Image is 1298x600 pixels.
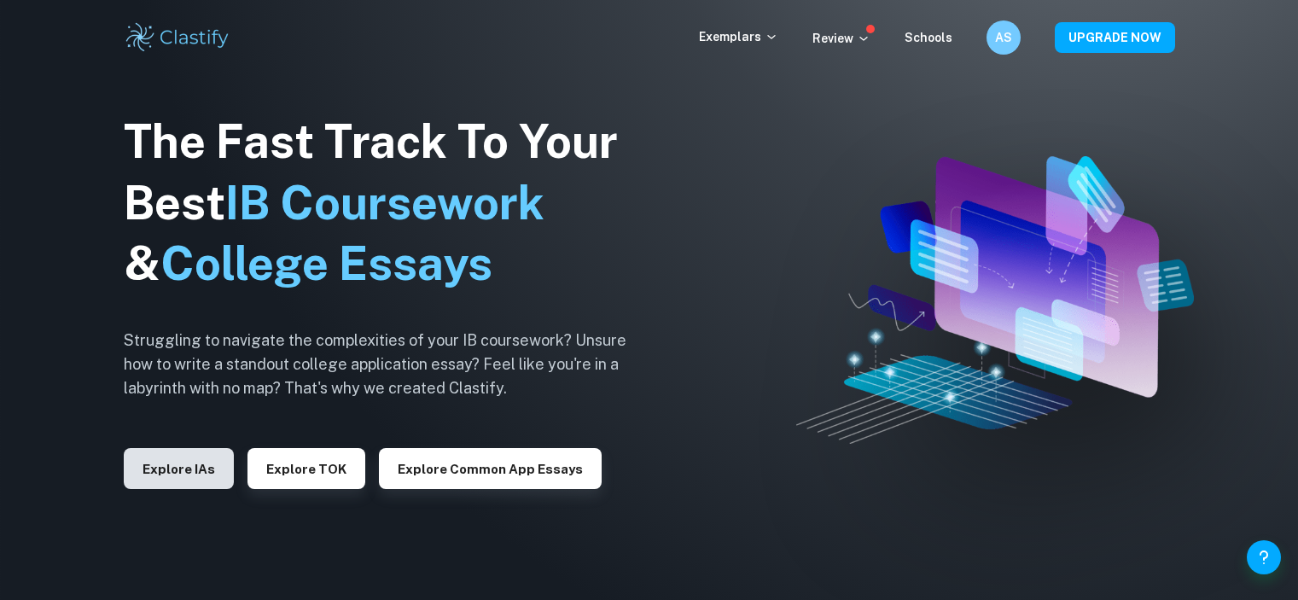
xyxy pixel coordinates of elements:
[124,20,232,55] img: Clastify logo
[225,176,544,230] span: IB Coursework
[987,20,1021,55] button: AS
[993,28,1013,47] h6: AS
[812,29,870,48] p: Review
[124,460,234,476] a: Explore IAs
[1247,540,1281,574] button: Help and Feedback
[905,31,952,44] a: Schools
[1055,22,1175,53] button: UPGRADE NOW
[699,27,778,46] p: Exemplars
[160,236,492,290] span: College Essays
[379,448,602,489] button: Explore Common App essays
[379,460,602,476] a: Explore Common App essays
[247,460,365,476] a: Explore TOK
[124,448,234,489] button: Explore IAs
[247,448,365,489] button: Explore TOK
[124,111,653,295] h1: The Fast Track To Your Best &
[124,329,653,400] h6: Struggling to navigate the complexities of your IB coursework? Unsure how to write a standout col...
[796,156,1195,444] img: Clastify hero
